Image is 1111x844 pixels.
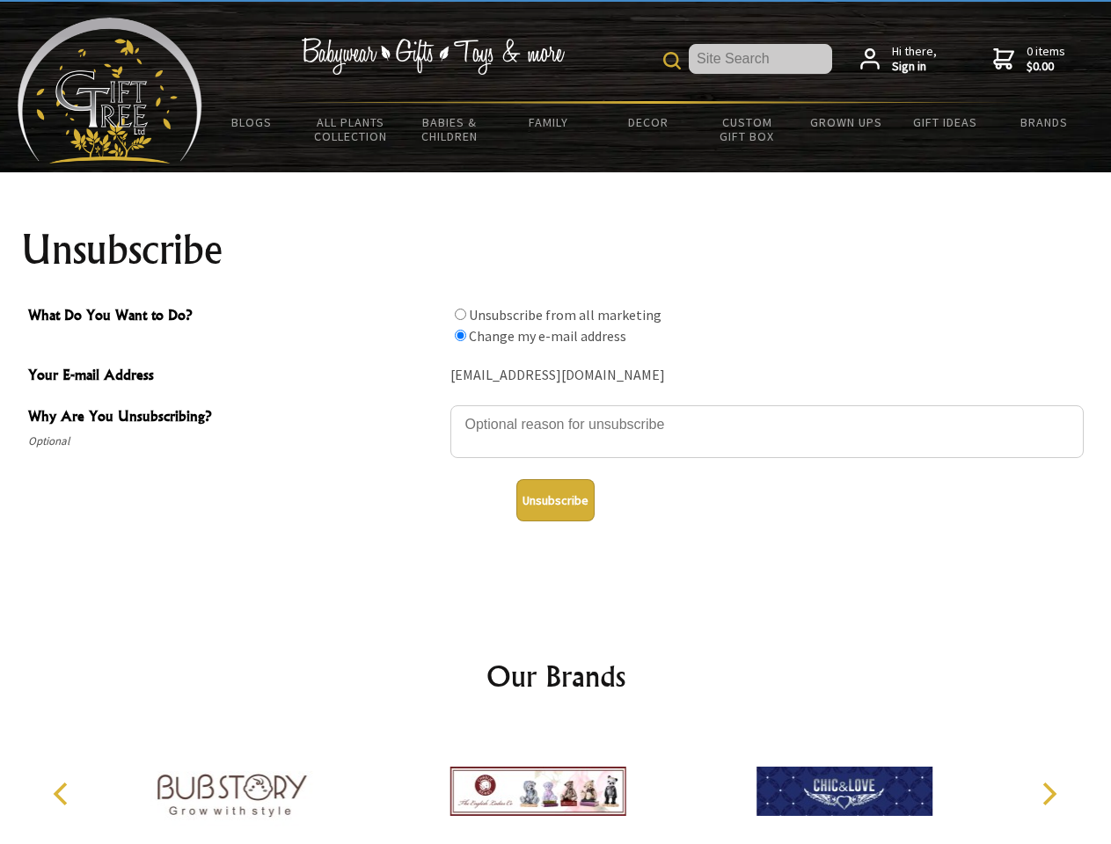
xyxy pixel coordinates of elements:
img: Babyware - Gifts - Toys and more... [18,18,202,164]
span: Your E-mail Address [28,364,442,389]
a: All Plants Collection [302,104,401,155]
a: Brands [995,104,1094,141]
button: Previous [44,775,83,813]
span: What Do You Want to Do? [28,304,442,330]
a: Family [500,104,599,141]
input: What Do You Want to Do? [455,330,466,341]
input: What Do You Want to Do? [455,309,466,320]
span: Why Are You Unsubscribing? [28,405,442,431]
h2: Our Brands [35,655,1077,697]
a: Gift Ideas [895,104,995,141]
a: 0 items$0.00 [993,44,1065,75]
div: [EMAIL_ADDRESS][DOMAIN_NAME] [450,362,1084,389]
label: Change my e-mail address [469,327,626,345]
a: Custom Gift Box [698,104,797,155]
img: product search [663,52,681,69]
span: Optional [28,431,442,452]
span: Hi there, [892,44,937,75]
button: Next [1029,775,1068,813]
textarea: Why Are You Unsubscribing? [450,405,1084,458]
input: Site Search [689,44,832,74]
span: 0 items [1027,43,1065,75]
a: Hi there,Sign in [860,44,937,75]
a: Babies & Children [400,104,500,155]
label: Unsubscribe from all marketing [469,306,661,324]
h1: Unsubscribe [21,229,1091,271]
a: Grown Ups [796,104,895,141]
a: BLOGS [202,104,302,141]
button: Unsubscribe [516,479,595,521]
strong: Sign in [892,59,937,75]
strong: $0.00 [1027,59,1065,75]
a: Decor [598,104,698,141]
img: Babywear - Gifts - Toys & more [301,38,565,75]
